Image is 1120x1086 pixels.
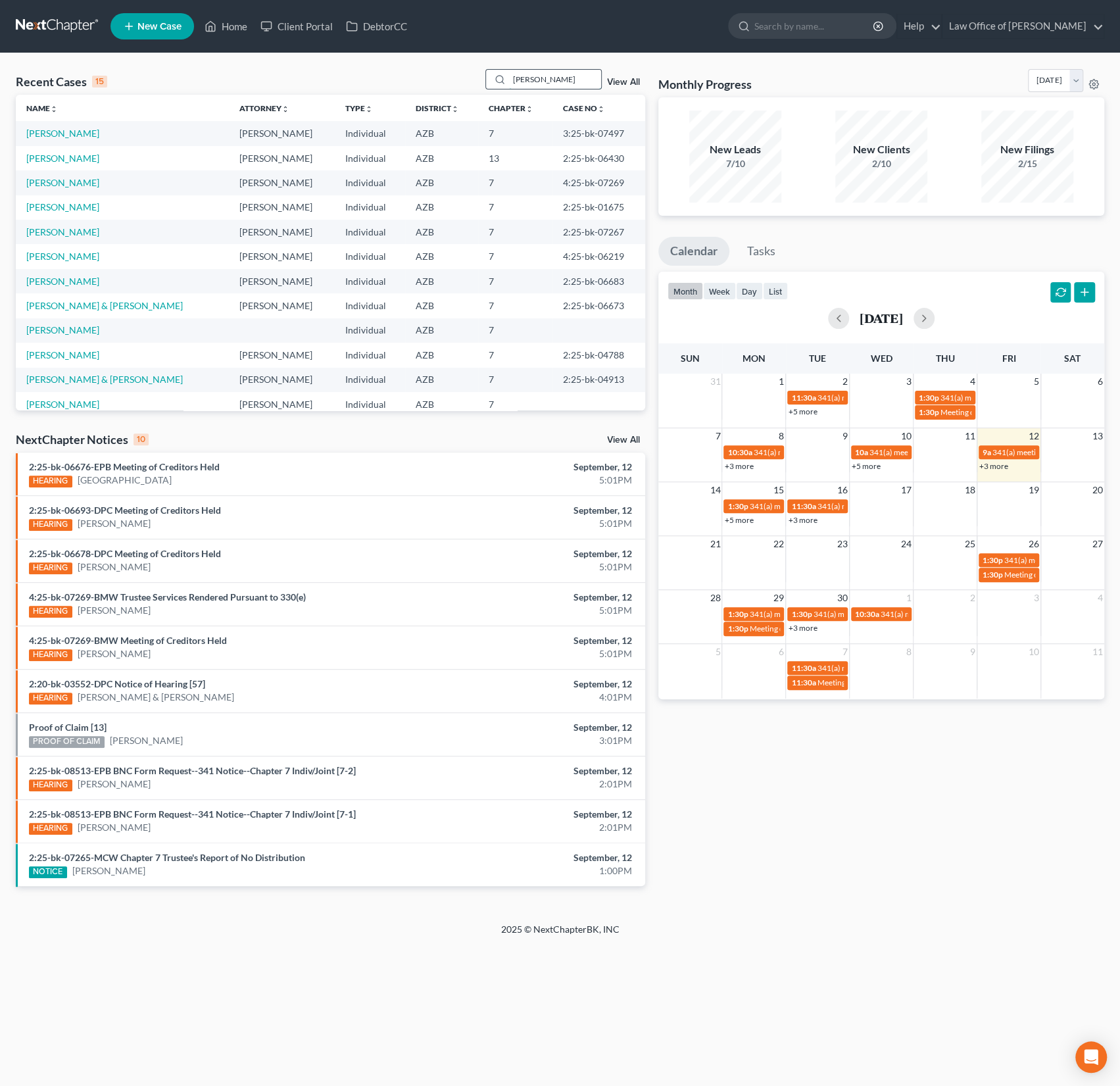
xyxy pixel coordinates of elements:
a: Help [897,14,941,38]
span: 25 [963,536,977,552]
td: AZB [405,121,478,145]
div: September, 12 [440,808,632,821]
span: 11:30a [791,663,816,673]
td: 2:25-bk-01675 [552,195,645,220]
td: AZB [405,368,478,392]
a: [PERSON_NAME] [26,177,99,188]
a: 2:25-bk-08513-EPB BNC Form Request--341 Notice--Chapter 7 Indiv/Joint [7-1] [29,808,356,820]
td: 7 [478,220,552,244]
div: September, 12 [440,547,632,560]
div: NOTICE [29,866,67,878]
span: 1:30p [983,555,1003,565]
h3: Monthly Progress [658,76,752,92]
td: 7 [478,293,552,318]
td: 7 [478,121,552,145]
td: AZB [405,269,478,293]
div: 5:01PM [440,474,632,487]
td: 2:25-bk-06430 [552,146,645,170]
a: [GEOGRAPHIC_DATA] [78,474,172,487]
span: Mon [743,353,766,364]
div: HEARING [29,519,72,531]
a: [PERSON_NAME] [26,349,99,360]
div: 2:01PM [440,777,632,791]
a: [PERSON_NAME] [26,153,99,164]
span: 1 [777,374,785,389]
a: Case Nounfold_more [563,103,605,113]
td: [PERSON_NAME] [229,343,335,367]
a: +5 more [852,461,881,471]
div: HEARING [29,823,72,835]
i: unfold_more [597,105,605,113]
a: [PERSON_NAME] [78,821,151,834]
td: 2:25-bk-06683 [552,269,645,293]
td: AZB [405,392,478,416]
div: HEARING [29,606,72,618]
span: 341(a) meeting for [PERSON_NAME] [PERSON_NAME] [749,609,939,619]
span: Meeting of Creditors for [PERSON_NAME] [PERSON_NAME] [749,624,958,633]
span: 5 [1033,374,1040,389]
div: 5:01PM [440,560,632,574]
a: 2:25-bk-07265-MCW Chapter 7 Trustee's Report of No Distribution [29,852,305,863]
span: 15 [772,482,785,498]
span: 8 [777,428,785,444]
a: 4:25-bk-07269-BMW Trustee Services Rendered Pursuant to 330(e) [29,591,306,603]
span: 8 [905,644,913,660]
a: [PERSON_NAME] [78,560,151,574]
td: Individual [335,195,404,220]
span: 19 [1027,482,1040,498]
td: AZB [405,146,478,170]
div: HEARING [29,562,72,574]
td: 7 [478,343,552,367]
div: 15 [92,76,107,87]
td: 2:25-bk-07267 [552,220,645,244]
a: DebtorCC [339,14,414,38]
span: 1:30p [791,609,812,619]
i: unfold_more [281,105,289,113]
div: 2/10 [835,157,927,170]
span: 341(a) meeting for [PERSON_NAME] [940,393,1067,403]
div: September, 12 [440,851,632,864]
span: 21 [708,536,721,552]
a: [PERSON_NAME] [78,604,151,617]
a: [PERSON_NAME] [110,734,183,747]
i: unfold_more [451,105,459,113]
span: 22 [772,536,785,552]
a: +5 more [788,407,817,416]
span: 24 [900,536,913,552]
td: [PERSON_NAME] [229,195,335,220]
span: 341(a) meeting for [PERSON_NAME] [992,447,1119,457]
a: Chapterunfold_more [489,103,533,113]
div: September, 12 [440,504,632,517]
span: 10:30a [855,609,879,619]
span: 10:30a [727,447,752,457]
div: HEARING [29,649,72,661]
div: Recent Cases [16,74,107,89]
td: 2:25-bk-04788 [552,343,645,367]
span: 4 [969,374,977,389]
a: [PERSON_NAME] [26,201,99,212]
a: Districtunfold_more [416,103,459,113]
span: 7 [714,428,721,444]
td: 7 [478,195,552,220]
span: 11:30a [791,678,816,687]
a: 2:20-bk-03552-DPC Notice of Hearing [57] [29,678,205,689]
td: AZB [405,244,478,268]
span: 5 [714,644,721,660]
a: [PERSON_NAME] [26,128,99,139]
span: 341(a) meeting for [PERSON_NAME] & [PERSON_NAME] [817,501,1013,511]
a: 2:25-bk-06693-DPC Meeting of Creditors Held [29,505,221,516]
button: month [668,282,703,300]
div: 10 [134,433,149,445]
td: [PERSON_NAME] [229,244,335,268]
div: 2/15 [981,157,1073,170]
a: 2:25-bk-06678-DPC Meeting of Creditors Held [29,548,221,559]
span: Fri [1002,353,1015,364]
td: Individual [335,121,404,145]
span: 1:30p [919,407,939,417]
button: week [703,282,736,300]
h2: [DATE] [860,311,903,325]
td: 4:25-bk-07269 [552,170,645,195]
button: day [736,282,763,300]
span: 341(a) meeting for [PERSON_NAME] [869,447,996,457]
td: Individual [335,293,404,318]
